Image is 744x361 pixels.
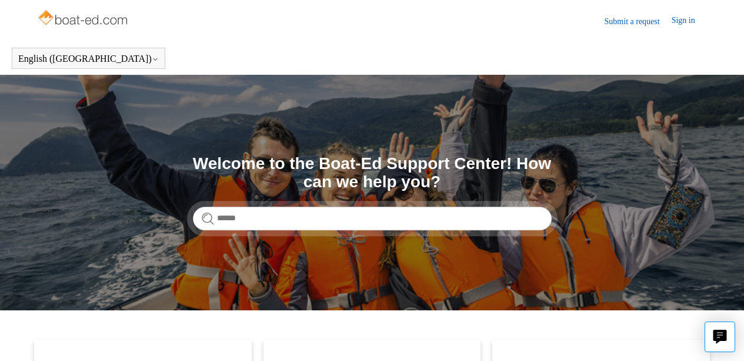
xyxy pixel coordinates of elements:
[37,7,131,31] img: Boat-Ed Help Center home page
[605,15,672,28] a: Submit a request
[705,322,735,352] button: Live chat
[18,54,159,64] button: English ([GEOGRAPHIC_DATA])
[672,14,707,28] a: Sign in
[193,207,552,230] input: Search
[193,155,552,191] h1: Welcome to the Boat-Ed Support Center! How can we help you?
